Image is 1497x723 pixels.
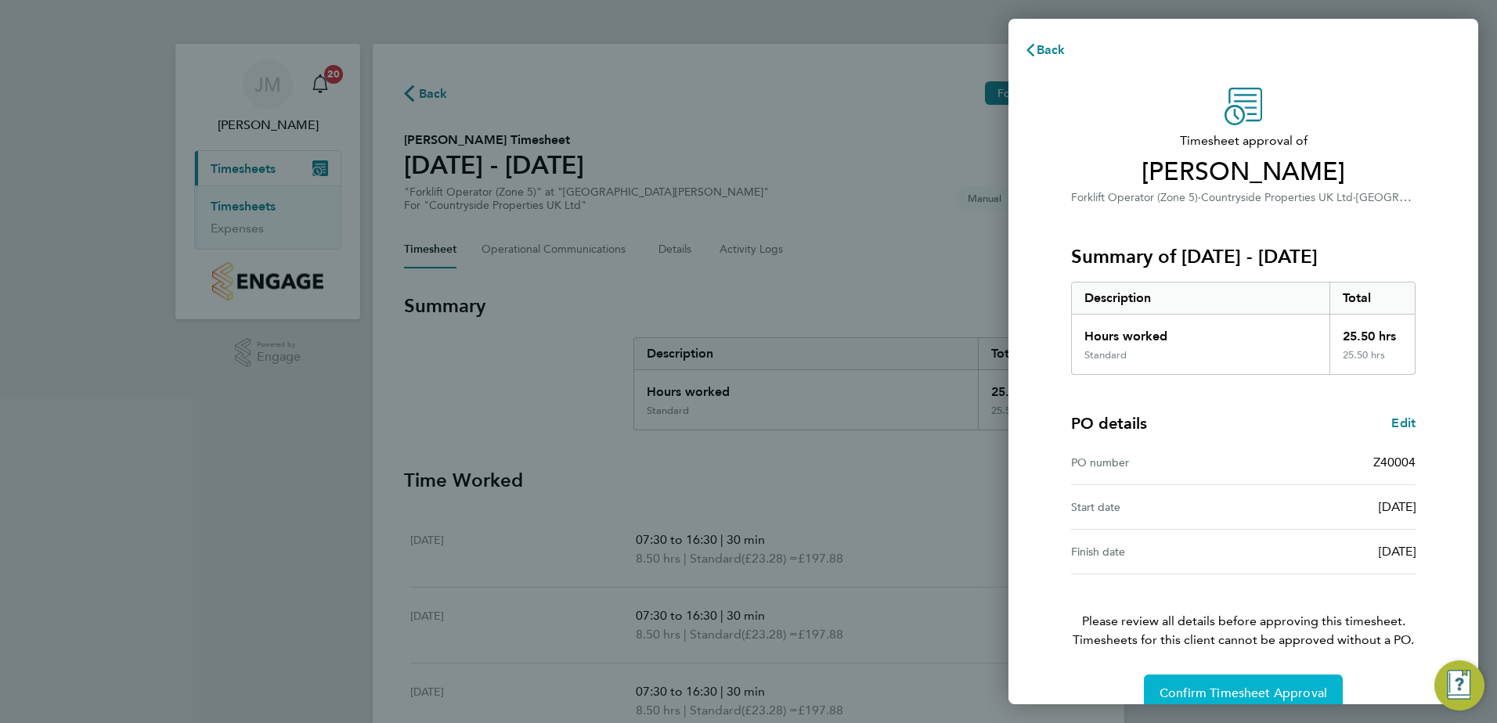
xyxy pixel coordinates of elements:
[1329,315,1416,349] div: 25.50 hrs
[1052,574,1434,649] p: Please review all details before approving this timesheet.
[1071,156,1416,188] span: [PERSON_NAME]
[1144,674,1343,712] button: Confirm Timesheet Approval
[1072,282,1329,314] div: Description
[1243,542,1416,561] div: [DATE]
[1160,685,1327,701] span: Confirm Timesheet Approval
[1084,349,1127,361] div: Standard
[1353,191,1356,204] span: ·
[1052,631,1434,649] span: Timesheets for this client cannot be approved without a PO.
[1071,542,1243,561] div: Finish date
[1329,282,1416,314] div: Total
[1071,191,1198,204] span: Forklift Operator (Zone 5)
[1071,453,1243,472] div: PO number
[1434,660,1484,710] button: Engage Resource Center
[1071,131,1416,150] span: Timesheet approval of
[1198,191,1201,204] span: ·
[1201,191,1353,204] span: Countryside Properties UK Ltd
[1071,498,1243,516] div: Start date
[1329,349,1416,374] div: 25.50 hrs
[1373,455,1416,469] span: Z40004
[1037,42,1066,57] span: Back
[1391,414,1416,433] a: Edit
[1071,412,1147,434] h4: PO details
[1072,315,1329,349] div: Hours worked
[1391,415,1416,430] span: Edit
[1008,34,1081,66] button: Back
[1243,498,1416,516] div: [DATE]
[1071,282,1416,375] div: Summary of 01 - 07 Sep 2025
[1071,244,1416,269] h3: Summary of [DATE] - [DATE]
